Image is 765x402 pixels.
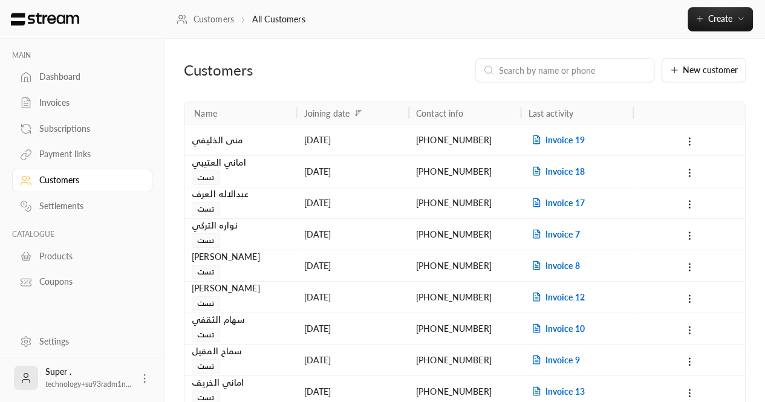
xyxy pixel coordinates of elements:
[39,336,137,348] div: Settings
[39,200,137,212] div: Settlements
[192,187,289,201] div: عبدالاله العرف
[708,13,732,24] span: Create
[351,106,365,120] button: Sort
[528,386,584,397] span: Invoice 13
[192,376,289,389] div: اماني الخريف
[304,345,401,375] div: [DATE]
[416,219,513,250] div: [PHONE_NUMBER]
[194,108,217,118] div: Name
[12,143,152,166] a: Payment links
[683,66,738,74] span: New customer
[12,230,152,239] p: CATALOGUE
[45,380,131,389] span: technology+su93radm1n...
[304,125,401,155] div: [DATE]
[39,97,137,109] div: Invoices
[177,13,234,25] a: Customers
[12,117,152,140] a: Subscriptions
[192,233,220,248] span: تست
[39,148,137,160] div: Payment links
[192,313,289,326] div: سهام الثقفي
[45,366,131,390] div: Super .
[662,58,746,82] button: New customer
[192,125,289,155] div: منى الخليفي
[192,156,289,169] div: اماني العتيبي
[688,7,753,31] button: Create
[304,219,401,250] div: [DATE]
[528,292,584,302] span: Invoice 12
[304,250,401,281] div: [DATE]
[12,65,152,89] a: Dashboard
[528,198,584,208] span: Invoice 17
[192,328,220,342] span: تست
[192,359,220,374] span: تست
[528,229,579,239] span: Invoice 7
[416,187,513,218] div: [PHONE_NUMBER]
[528,355,579,365] span: Invoice 9
[39,276,137,288] div: Coupons
[12,169,152,192] a: Customers
[39,123,137,135] div: Subscriptions
[192,282,289,295] div: [PERSON_NAME]
[12,51,152,60] p: MAIN
[416,125,513,155] div: [PHONE_NUMBER]
[39,71,137,83] div: Dashboard
[499,63,646,77] input: Search by name or phone
[304,313,401,344] div: [DATE]
[12,91,152,115] a: Invoices
[416,313,513,344] div: [PHONE_NUMBER]
[192,250,289,264] div: [PERSON_NAME]
[12,270,152,294] a: Coupons
[304,187,401,218] div: [DATE]
[192,345,289,358] div: سماح المقيل
[416,345,513,375] div: [PHONE_NUMBER]
[177,13,305,25] nav: breadcrumb
[184,60,363,80] div: Customers
[528,166,584,177] span: Invoice 18
[416,156,513,187] div: [PHONE_NUMBER]
[304,108,349,118] div: Joining date
[192,296,220,311] span: تست
[528,135,584,145] span: Invoice 19
[192,265,220,279] span: تست
[416,108,463,118] div: Contact info
[528,261,579,271] span: Invoice 8
[416,282,513,313] div: [PHONE_NUMBER]
[12,244,152,268] a: Products
[252,13,305,25] p: All Customers
[39,250,137,262] div: Products
[416,250,513,281] div: [PHONE_NUMBER]
[192,170,220,185] span: تست
[12,195,152,218] a: Settlements
[304,156,401,187] div: [DATE]
[528,323,584,334] span: Invoice 10
[304,282,401,313] div: [DATE]
[10,13,80,26] img: Logo
[528,108,573,118] div: Last activity
[39,174,137,186] div: Customers
[192,202,220,216] span: تست
[192,219,289,232] div: نواره التركي
[12,329,152,353] a: Settings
